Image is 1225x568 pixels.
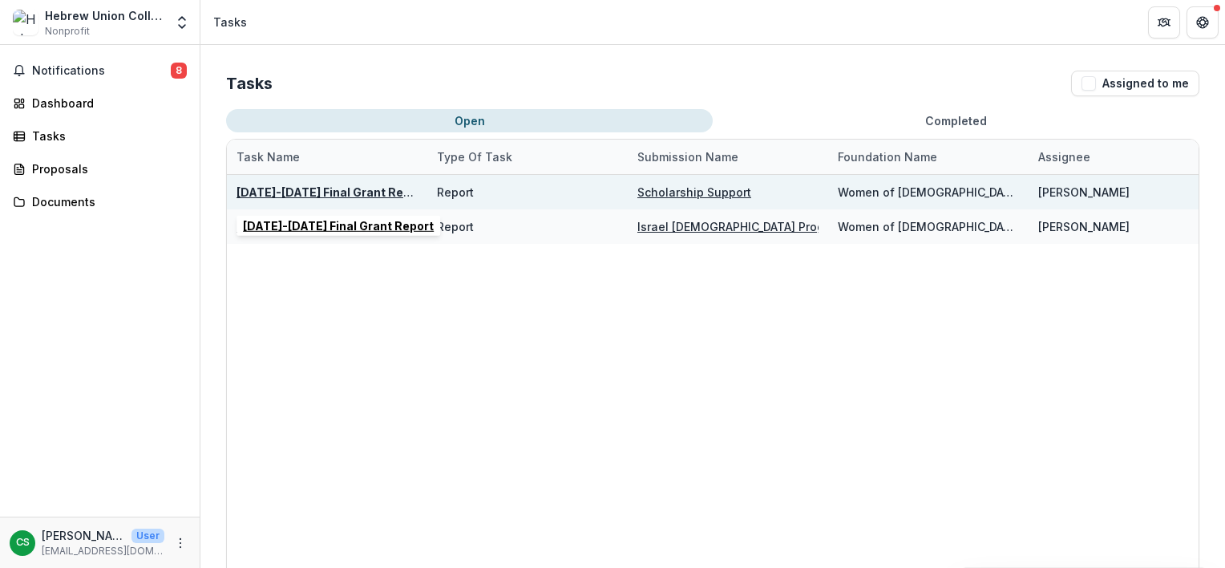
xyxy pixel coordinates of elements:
[42,544,164,558] p: [EMAIL_ADDRESS][DOMAIN_NAME]
[32,95,180,112] div: Dashboard
[637,220,845,233] a: Israel [DEMOGRAPHIC_DATA] Program
[437,184,474,201] div: Report
[42,527,125,544] p: [PERSON_NAME]
[227,140,427,174] div: Task Name
[838,218,1019,235] div: Women of [DEMOGRAPHIC_DATA]
[213,14,247,30] div: Tasks
[131,529,164,543] p: User
[6,90,193,116] a: Dashboard
[628,140,828,174] div: Submission Name
[32,160,180,177] div: Proposals
[237,220,427,233] a: [DATE]-[DATE] Final Grant Report
[207,10,253,34] nav: breadcrumb
[226,74,273,93] h2: Tasks
[32,193,180,210] div: Documents
[1148,6,1180,39] button: Partners
[227,148,309,165] div: Task Name
[171,63,187,79] span: 8
[1187,6,1219,39] button: Get Help
[637,185,751,199] a: Scholarship Support
[13,10,38,35] img: Hebrew Union College Jewish Institute of Religion
[838,184,1019,201] div: Women of [DEMOGRAPHIC_DATA]
[427,148,522,165] div: Type of Task
[226,109,713,132] button: Open
[16,538,30,548] div: Cheryl Slavin
[32,64,171,78] span: Notifications
[1038,184,1130,201] div: [PERSON_NAME]
[6,58,193,83] button: Notifications8
[32,128,180,144] div: Tasks
[437,218,474,235] div: Report
[1038,218,1130,235] div: [PERSON_NAME]
[1029,148,1100,165] div: Assignee
[171,534,190,553] button: More
[6,123,193,149] a: Tasks
[628,148,748,165] div: Submission Name
[713,109,1199,132] button: Completed
[45,24,90,39] span: Nonprofit
[427,140,628,174] div: Type of Task
[828,148,947,165] div: Foundation Name
[6,189,193,215] a: Documents
[6,156,193,182] a: Proposals
[828,140,1029,174] div: Foundation Name
[45,7,164,24] div: Hebrew Union College Jewish Institute of Religion
[171,6,193,39] button: Open entity switcher
[237,185,427,199] a: [DATE]-[DATE] Final Grant Report
[1071,71,1199,96] button: Assigned to me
